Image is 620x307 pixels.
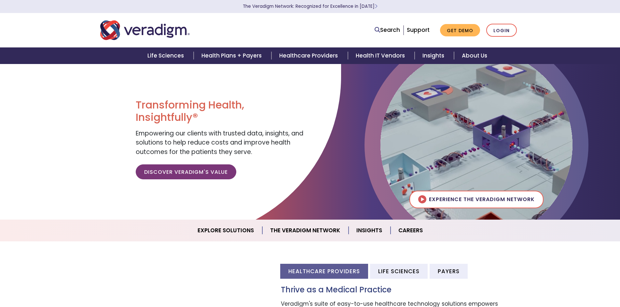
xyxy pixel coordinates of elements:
a: The Veradigm Network [262,222,349,239]
a: Discover Veradigm's Value [136,164,236,179]
a: Insights [349,222,391,239]
a: Support [407,26,430,34]
a: Life Sciences [140,47,194,64]
a: Search [375,26,400,34]
a: Health Plans + Payers [194,47,271,64]
a: Careers [391,222,431,239]
h1: Transforming Health, Insightfully® [136,99,305,124]
a: Get Demo [440,24,480,37]
a: Health IT Vendors [348,47,415,64]
a: Login [486,24,517,37]
a: Explore Solutions [190,222,262,239]
h3: Thrive as a Medical Practice [281,285,520,295]
li: Life Sciences [370,264,428,278]
li: Payers [430,264,468,278]
a: The Veradigm Network: Recognized for Excellence in [DATE]Learn More [243,3,378,9]
li: Healthcare Providers [280,264,368,278]
a: Insights [415,47,454,64]
a: Healthcare Providers [271,47,348,64]
a: About Us [454,47,495,64]
span: Learn More [375,3,378,9]
img: Veradigm logo [100,19,190,41]
span: Empowering our clients with trusted data, insights, and solutions to help reduce costs and improv... [136,129,303,156]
